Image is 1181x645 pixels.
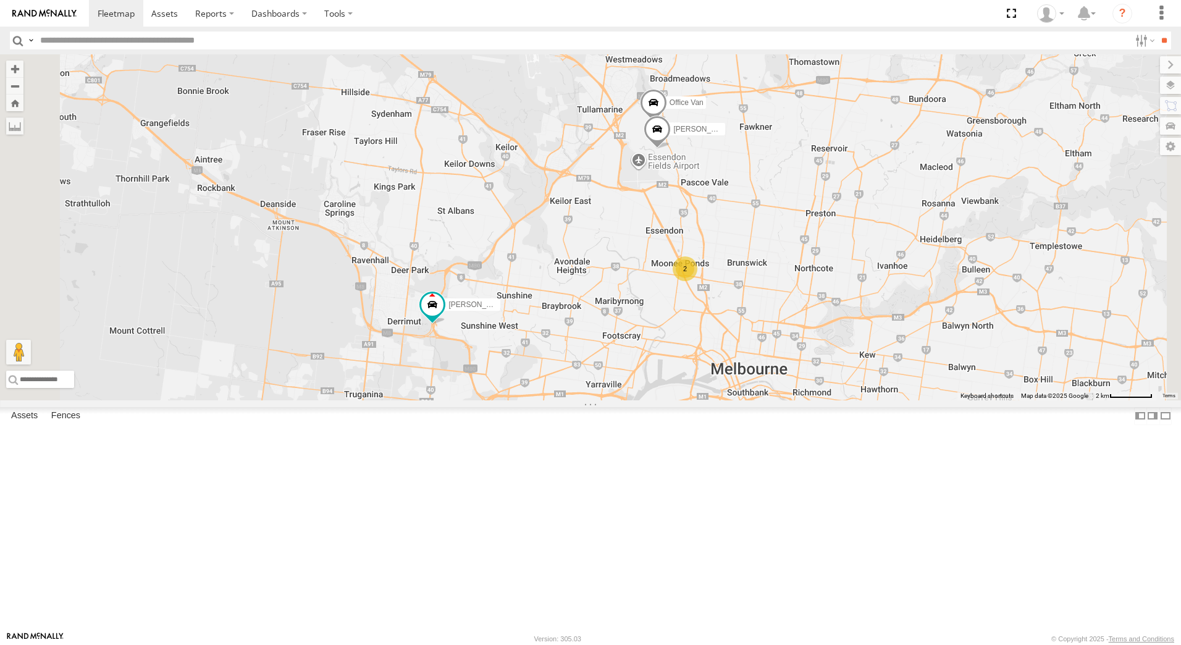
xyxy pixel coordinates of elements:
[1109,635,1174,643] a: Terms and Conditions
[6,61,23,77] button: Zoom in
[1159,407,1172,425] label: Hide Summary Table
[1162,394,1175,398] a: Terms
[6,77,23,95] button: Zoom out
[534,635,581,643] div: Version: 305.03
[1146,407,1159,425] label: Dock Summary Table to the Right
[670,98,704,107] span: Office Van
[960,392,1014,400] button: Keyboard shortcuts
[45,407,86,424] label: Fences
[6,117,23,135] label: Measure
[1092,392,1156,400] button: Map Scale: 2 km per 66 pixels
[673,256,697,281] div: 2
[1160,138,1181,155] label: Map Settings
[1096,392,1109,399] span: 2 km
[1021,392,1088,399] span: Map data ©2025 Google
[7,633,64,645] a: Visit our Website
[6,95,23,111] button: Zoom Home
[1112,4,1132,23] i: ?
[1051,635,1174,643] div: © Copyright 2025 -
[448,300,510,309] span: [PERSON_NAME]
[1130,32,1157,49] label: Search Filter Options
[1033,4,1069,23] div: Bruce Swift
[12,9,77,18] img: rand-logo.svg
[673,125,734,133] span: [PERSON_NAME]
[26,32,36,49] label: Search Query
[6,340,31,365] button: Drag Pegman onto the map to open Street View
[5,407,44,424] label: Assets
[1134,407,1146,425] label: Dock Summary Table to the Left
